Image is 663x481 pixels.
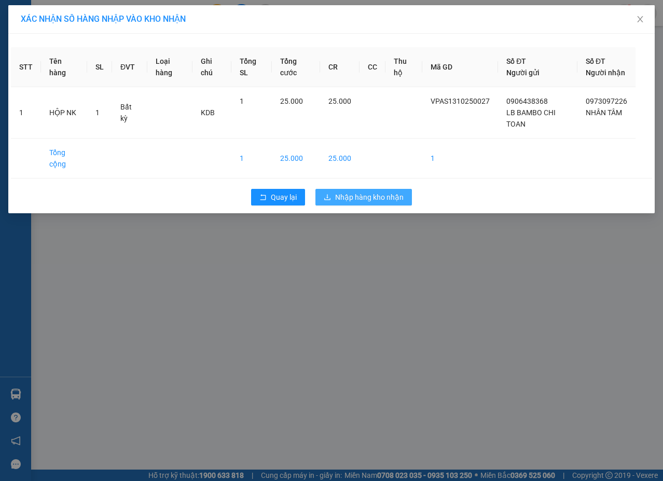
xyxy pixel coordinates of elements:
[320,47,360,87] th: CR
[82,6,142,15] strong: ĐỒNG PHƯỚC
[11,47,41,87] th: STT
[82,17,140,30] span: Bến xe [GEOGRAPHIC_DATA]
[112,47,147,87] th: ĐVT
[335,191,404,203] span: Nhập hàng kho nhận
[251,189,305,205] button: rollbackQuay lại
[506,57,526,65] span: Số ĐT
[201,108,215,117] span: KDB
[272,139,320,178] td: 25.000
[192,47,231,87] th: Ghi chú
[586,57,605,65] span: Số ĐT
[147,47,192,87] th: Loại hàng
[52,66,109,74] span: VPLK1310250003
[315,189,412,205] button: downloadNhập hàng kho nhận
[272,47,320,87] th: Tổng cước
[506,108,556,128] span: LB BAMBO CHI TOAN
[231,139,272,178] td: 1
[95,108,100,117] span: 1
[41,139,87,178] td: Tổng cộng
[82,31,143,44] span: 01 Võ Văn Truyện, KP.1, Phường 2
[626,5,655,34] button: Close
[231,47,272,87] th: Tổng SL
[324,194,331,202] span: download
[41,47,87,87] th: Tên hàng
[21,14,186,24] span: XÁC NHẬN SỐ HÀNG NHẬP VÀO KHO NHẬN
[3,75,63,81] span: In ngày:
[271,191,297,203] span: Quay lại
[82,46,127,52] span: Hotline: 19001152
[11,87,41,139] td: 1
[4,6,50,52] img: logo
[87,47,112,87] th: SL
[240,97,244,105] span: 1
[422,47,498,87] th: Mã GD
[506,68,540,77] span: Người gửi
[320,139,360,178] td: 25.000
[422,139,498,178] td: 1
[636,15,644,23] span: close
[259,194,267,202] span: rollback
[586,108,622,117] span: NHÂN TÂM
[23,75,63,81] span: 12:02:37 [DATE]
[112,87,147,139] td: Bất kỳ
[28,56,127,64] span: -----------------------------------------
[41,87,87,139] td: HỘP NK
[586,68,625,77] span: Người nhận
[506,97,548,105] span: 0906438368
[385,47,423,87] th: Thu hộ
[328,97,351,105] span: 25.000
[3,67,108,73] span: [PERSON_NAME]:
[360,47,385,87] th: CC
[586,97,627,105] span: 0973097226
[280,97,303,105] span: 25.000
[431,97,490,105] span: VPAS1310250027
